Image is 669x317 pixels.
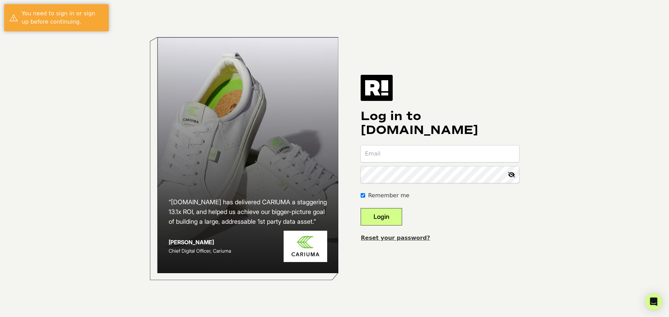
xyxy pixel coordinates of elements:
div: You need to sign in or sign up before continuing. [22,9,103,26]
button: Login [361,208,402,225]
input: Email [361,145,519,162]
span: Chief Digital Officer, Cariuma [169,248,231,254]
img: Retention.com [361,75,393,101]
strong: [PERSON_NAME] [169,239,214,246]
a: Reset your password? [361,235,430,241]
label: Remember me [368,191,409,200]
h2: “[DOMAIN_NAME] has delivered CARIUMA a staggering 13.1x ROI, and helped us achieve our bigger-pic... [169,197,328,227]
div: Open Intercom Messenger [645,293,662,310]
h1: Log in to [DOMAIN_NAME] [361,109,519,137]
img: Cariuma [284,231,327,262]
